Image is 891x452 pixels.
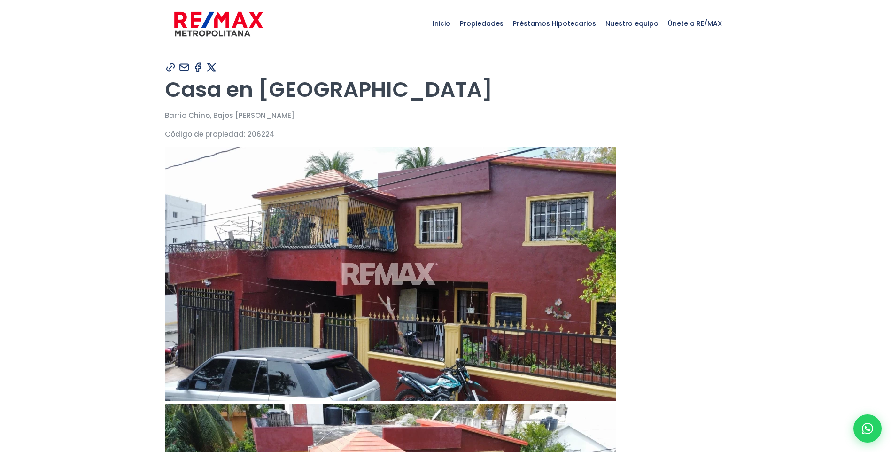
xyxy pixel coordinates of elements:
img: Compartir [165,62,177,73]
p: Barrio Chino, Bajos [PERSON_NAME] [165,109,727,121]
img: Casa en Barrio Chino [165,147,616,401]
span: Préstamos Hipotecarios [508,9,601,38]
img: Compartir [192,62,204,73]
span: Inicio [428,9,455,38]
img: Compartir [206,62,217,73]
span: Nuestro equipo [601,9,663,38]
img: Compartir [178,62,190,73]
span: 206224 [248,129,275,139]
img: remax-metropolitana-logo [174,10,263,38]
span: Propiedades [455,9,508,38]
h1: Casa en [GEOGRAPHIC_DATA] [165,77,727,102]
span: Código de propiedad: [165,129,246,139]
span: Únete a RE/MAX [663,9,727,38]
